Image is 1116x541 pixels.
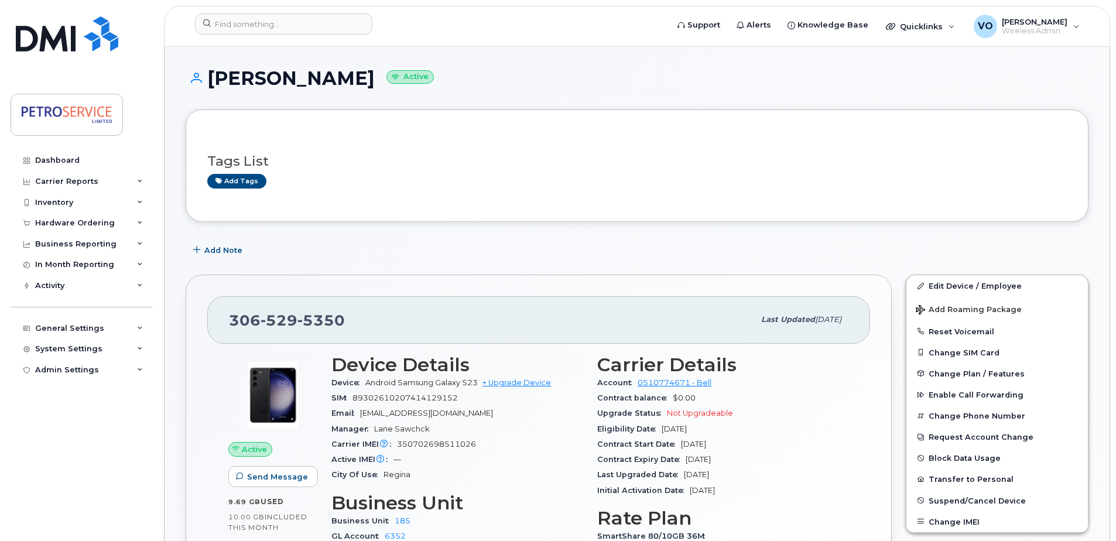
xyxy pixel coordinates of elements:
[229,311,345,329] span: 306
[597,440,681,448] span: Contract Start Date
[761,315,815,324] span: Last updated
[331,516,395,525] span: Business Unit
[352,393,458,402] span: 89302610207414129152
[385,532,406,540] a: 6352
[393,455,401,464] span: —
[906,342,1088,363] button: Change SIM Card
[906,511,1088,532] button: Change IMEI
[667,409,733,417] span: Not Upgradeable
[906,297,1088,321] button: Add Roaming Package
[331,354,583,375] h3: Device Details
[261,311,297,329] span: 529
[906,426,1088,447] button: Request Account Change
[331,378,365,387] span: Device
[331,532,385,540] span: GL Account
[684,470,709,479] span: [DATE]
[186,239,252,261] button: Add Note
[638,378,711,387] a: 0510774671 - Bell
[906,468,1088,489] button: Transfer to Personal
[597,424,662,433] span: Eligibility Date
[597,508,849,529] h3: Rate Plan
[384,470,410,479] span: Regina
[297,311,345,329] span: 5350
[906,447,1088,468] button: Block Data Usage
[228,498,261,506] span: 9.69 GB
[597,470,684,479] span: Last Upgraded Date
[906,275,1088,296] a: Edit Device / Employee
[597,532,711,540] span: SmartShare 80/10GB 36M
[906,321,1088,342] button: Reset Voicemail
[238,360,308,430] img: image20231002-3703462-r49339.jpeg
[331,424,374,433] span: Manager
[331,470,384,479] span: City Of Use
[360,409,493,417] span: [EMAIL_ADDRESS][DOMAIN_NAME]
[686,455,711,464] span: [DATE]
[906,363,1088,384] button: Change Plan / Features
[906,490,1088,511] button: Suspend/Cancel Device
[186,68,1088,88] h1: [PERSON_NAME]
[395,516,410,525] a: 185
[815,315,841,324] span: [DATE]
[929,496,1026,505] span: Suspend/Cancel Device
[331,409,360,417] span: Email
[228,466,318,487] button: Send Message
[247,471,308,482] span: Send Message
[681,440,706,448] span: [DATE]
[331,455,393,464] span: Active IMEI
[261,497,284,506] span: used
[242,444,267,455] span: Active
[597,354,849,375] h3: Carrier Details
[204,245,242,256] span: Add Note
[365,378,478,387] span: Android Samsung Galaxy S23
[597,455,686,464] span: Contract Expiry Date
[597,393,673,402] span: Contract balance
[228,513,265,521] span: 10.00 GB
[916,305,1022,316] span: Add Roaming Package
[386,70,434,84] small: Active
[207,174,266,189] a: Add tags
[331,440,397,448] span: Carrier IMEI
[397,440,476,448] span: 350702698511026
[597,409,667,417] span: Upgrade Status
[207,154,1067,169] h3: Tags List
[673,393,696,402] span: $0.00
[374,424,430,433] span: Lane Sawchck
[228,512,307,532] span: included this month
[906,405,1088,426] button: Change Phone Number
[482,378,551,387] a: + Upgrade Device
[929,391,1023,399] span: Enable Call Forwarding
[662,424,687,433] span: [DATE]
[929,369,1025,378] span: Change Plan / Features
[597,486,690,495] span: Initial Activation Date
[331,393,352,402] span: SIM
[597,378,638,387] span: Account
[331,492,583,513] h3: Business Unit
[906,384,1088,405] button: Enable Call Forwarding
[690,486,715,495] span: [DATE]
